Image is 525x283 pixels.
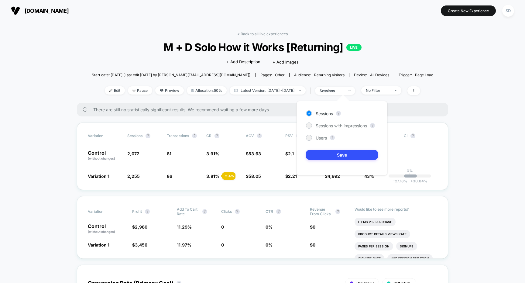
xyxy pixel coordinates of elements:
[128,86,152,95] span: Pause
[396,242,417,250] li: Signups
[349,73,394,77] span: Device:
[310,207,332,216] span: Revenue From Clicks
[167,133,189,138] span: Transactions
[221,224,224,230] span: 0
[355,218,396,226] li: Items Per Purchase
[299,90,301,91] img: end
[404,133,437,138] span: CI
[409,173,410,178] p: |
[221,209,232,214] span: Clicks
[11,6,20,15] img: Visually logo
[316,123,367,128] span: Sessions with impressions
[260,73,285,77] div: Pages:
[167,174,172,179] span: 86
[109,89,112,92] img: edit
[366,88,390,93] div: No Filter
[88,242,109,247] span: Variation 1
[235,209,240,214] button: ?
[314,73,345,77] span: Returning Visitors
[393,179,407,183] span: -27.18 %
[370,73,389,77] span: all devices
[407,179,427,183] span: 30.84 %
[285,174,297,179] span: $
[410,133,415,138] button: ?
[415,73,433,77] span: Page Load
[276,209,281,214] button: ?
[206,151,219,156] span: 3.91 %
[132,242,147,247] span: $
[249,174,261,179] span: 58.05
[177,224,192,230] span: 11.29 %
[330,135,335,140] button: ?
[246,133,254,138] span: AOV
[214,133,219,138] button: ?
[109,41,416,53] span: M + D Solo How it Works [Returning]
[288,174,297,179] span: 2.21
[192,133,197,138] button: ?
[206,174,219,179] span: 3.81 %
[206,133,211,138] span: CR
[273,60,299,64] span: + Add Images
[370,123,375,128] button: ?
[399,73,433,77] div: Trigger:
[275,73,285,77] span: other
[132,224,147,230] span: $
[135,242,147,247] span: 3,456
[93,107,436,112] span: There are still no statistically significant results. We recommend waiting a few more days
[335,209,340,214] button: ?
[145,209,150,214] button: ?
[410,179,413,183] span: +
[355,207,437,212] p: Would like to see more reports?
[246,151,261,156] span: $
[336,111,341,116] button: ?
[191,89,194,92] img: rebalance
[249,151,261,156] span: 53.63
[177,207,199,216] span: Add To Cart Rate
[221,242,224,247] span: 0
[127,174,140,179] span: 2,255
[309,86,315,95] span: |
[237,32,288,36] a: < Back to all live experiences
[500,5,516,17] button: SD
[387,254,433,263] li: Avg Session Duration
[346,44,362,51] p: LIVE
[234,89,238,92] img: calendar
[355,242,393,250] li: Pages Per Session
[316,135,327,140] span: Users
[226,59,260,65] span: + Add Description
[92,73,250,77] span: Start date: [DATE] (Last edit [DATE] by [PERSON_NAME][EMAIL_ADDRESS][DOMAIN_NAME])
[88,207,121,216] span: Variation
[88,174,109,179] span: Variation 1
[88,230,115,233] span: (without changes)
[266,242,273,247] span: 0 %
[25,8,69,14] span: [DOMAIN_NAME]
[127,151,139,156] span: 2,072
[246,174,261,179] span: $
[105,86,125,95] span: Edit
[155,86,184,95] span: Preview
[266,209,273,214] span: CTR
[187,86,227,95] span: Allocation: 50%
[167,151,171,156] span: 81
[202,209,207,214] button: ?
[135,224,147,230] span: 2,980
[9,6,70,16] button: [DOMAIN_NAME]
[146,133,150,138] button: ?
[310,242,315,247] span: $
[313,242,315,247] span: 0
[288,151,294,156] span: 2.1
[348,90,351,91] img: end
[310,224,315,230] span: $
[177,242,191,247] span: 11.97 %
[395,90,397,91] img: end
[320,88,344,93] div: sessions
[404,152,437,161] span: ---
[127,133,142,138] span: Sessions
[266,224,273,230] span: 0 %
[355,254,384,263] li: Signups Rate
[222,172,235,180] div: - 2.4 %
[88,157,115,160] span: (without changes)
[306,150,378,160] button: Save
[285,151,294,156] span: $
[132,209,142,214] span: Profit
